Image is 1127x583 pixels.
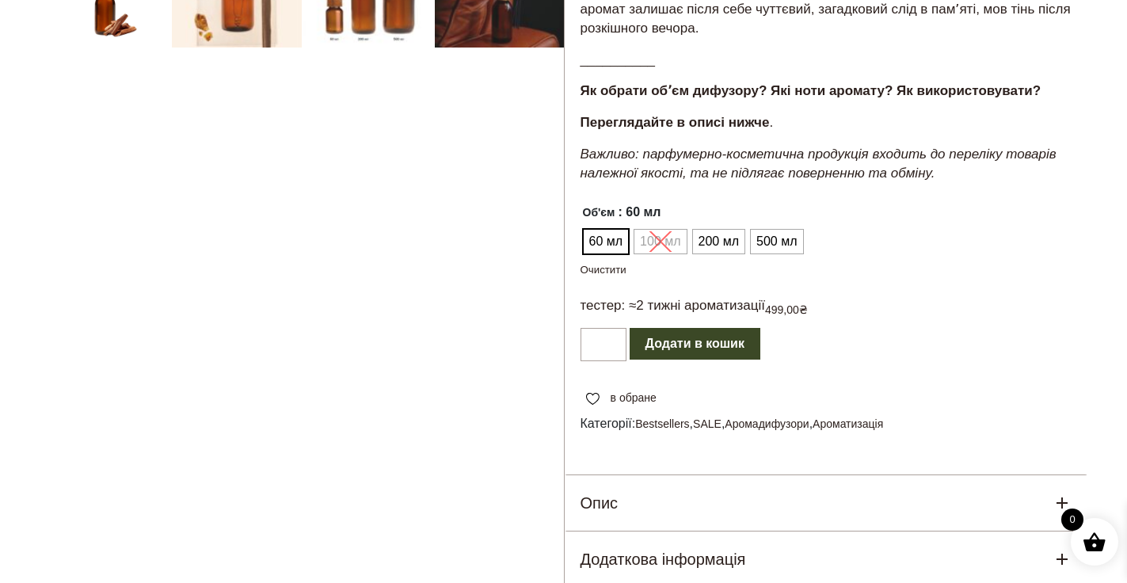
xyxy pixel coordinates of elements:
[581,296,765,315] p: тестер: ≈2 тижні ароматизації
[813,417,883,430] a: Ароматизація
[695,229,743,254] span: 200 мл
[581,491,619,515] h5: Опис
[581,328,626,361] input: Кількість товару
[583,200,615,225] label: Об'єм
[581,113,1072,132] p: .
[611,390,657,406] span: в обране
[752,229,801,254] span: 500 мл
[581,264,626,276] a: Очистити
[693,417,722,430] a: SALE
[581,414,1072,433] span: Категорії: , , ,
[581,83,1041,98] strong: Як обрати обʼєм дифузору? Які ноти аромату? Як використовувати?
[586,393,600,406] img: unfavourite.svg
[751,230,802,253] li: 500 мл
[630,328,760,360] button: Додати в кошик
[693,230,744,253] li: 200 мл
[581,51,1072,70] p: __________
[799,303,808,316] span: ₴
[581,227,807,257] ul: Об'єм
[585,229,627,254] span: 60 мл
[581,390,662,406] a: в обране
[765,303,808,316] bdi: 499,00
[635,417,689,430] a: Bestsellers
[581,115,770,130] strong: Переглядайте в описі нижче
[725,417,809,430] a: Аромадифузори
[584,230,629,253] li: 60 мл
[618,200,661,225] span: : 60 мл
[1061,509,1083,531] span: 0
[581,147,1057,181] em: Важливо: парфумерно-косметична продукція входить до переліку товарів належної якості, та не підля...
[581,547,746,571] h5: Додаткова інформація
